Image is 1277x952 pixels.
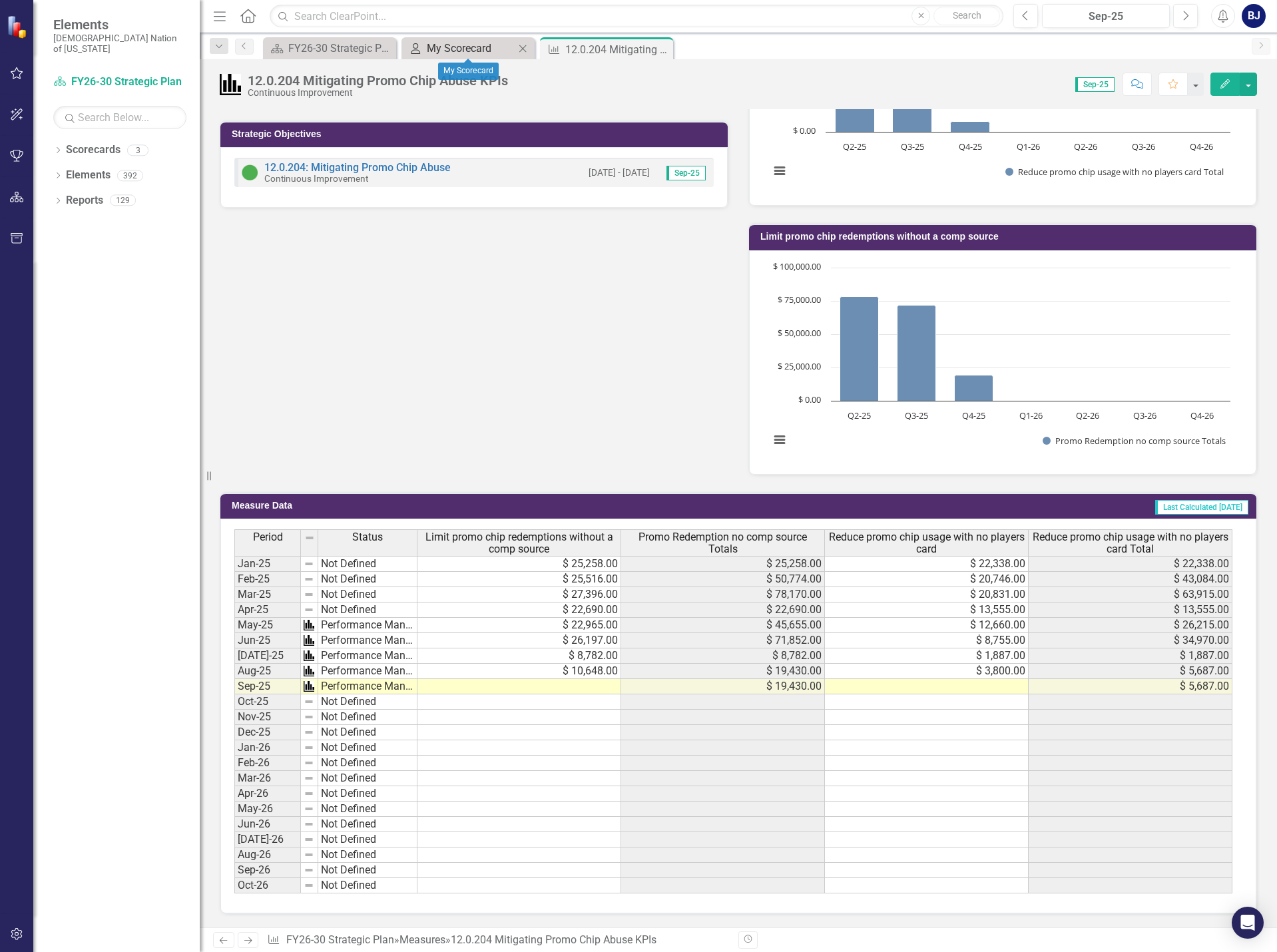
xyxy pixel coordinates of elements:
img: Tm0czyi0d3z6KbMvzUvpfTW2q1jaz45CuN2C4x9rtfABtMFvAAn+ByuUVLYSwAAAABJRU5ErkJggg== [304,666,314,676]
a: Reports [66,193,103,208]
td: Performance Management [318,679,417,694]
text: Q2-26 [1076,409,1099,421]
td: $ 71,852.00 [621,633,825,648]
text: Q1-26 [1019,409,1043,421]
button: View chart menu, Chart [770,431,789,449]
td: May-26 [234,802,301,817]
img: 8DAGhfEEPCf229AAAAAElFTkSuQmCC [304,865,314,875]
span: Search [953,10,981,21]
svg: Interactive chart [763,261,1237,461]
td: Not Defined [318,587,417,602]
path: Q2-25, 78,170. Promo Redemption no comp source Totals. [840,296,879,401]
small: [DATE] - [DATE] [589,166,650,179]
td: Performance Management [318,648,417,664]
img: 8DAGhfEEPCf229AAAAAElFTkSuQmCC [304,727,314,738]
td: $ 19,430.00 [621,664,825,679]
img: 8DAGhfEEPCf229AAAAAElFTkSuQmCC [304,696,314,707]
text: $ 50,000.00 [778,327,821,339]
img: 8DAGhfEEPCf229AAAAAElFTkSuQmCC [304,788,314,799]
img: 8DAGhfEEPCf229AAAAAElFTkSuQmCC [304,819,314,830]
td: $ 10,648.00 [417,664,621,679]
button: BJ [1242,4,1266,28]
img: ClearPoint Strategy [7,15,30,39]
img: 8DAGhfEEPCf229AAAAAElFTkSuQmCC [304,758,314,768]
td: Oct-25 [234,694,301,710]
div: 12.0.204 Mitigating Promo Chip Abuse KPIs [451,933,656,946]
span: Limit promo chip redemptions without a comp source [420,531,618,555]
img: 8DAGhfEEPCf229AAAAAElFTkSuQmCC [304,574,314,585]
div: Continuous Improvement [248,88,508,98]
td: Dec-25 [234,725,301,740]
td: $ 8,782.00 [621,648,825,664]
div: 129 [110,195,136,206]
td: Not Defined [318,556,417,572]
text: Q3-25 [901,140,924,152]
td: May-25 [234,618,301,633]
path: Q4-25, 19,430. Promo Redemption no comp source Totals. [955,375,993,401]
text: Q4-25 [962,409,985,421]
button: Sep-25 [1042,4,1170,28]
td: $ 26,215.00 [1029,618,1232,633]
span: Last Calculated [DATE] [1155,500,1248,515]
td: Aug-26 [234,847,301,863]
div: » » [267,933,728,948]
small: Continuous Improvement [264,173,368,184]
text: Q2-25 [848,409,871,421]
td: $ 19,430.00 [621,679,825,694]
td: Not Defined [318,802,417,817]
td: $ 8,755.00 [825,633,1029,648]
td: [DATE]-25 [234,648,301,664]
td: Aug-25 [234,664,301,679]
a: FY26-30 Strategic Plan [286,933,394,946]
td: Sep-26 [234,863,301,878]
td: $ 63,915.00 [1029,587,1232,602]
img: Tm0czyi0d3z6KbMvzUvpfTW2q1jaz45CuN2C4x9rtfABtMFvAAn+ByuUVLYSwAAAABJRU5ErkJggg== [304,635,314,646]
td: Jan-26 [234,740,301,756]
td: Apr-25 [234,602,301,618]
img: 8DAGhfEEPCf229AAAAAElFTkSuQmCC [304,804,314,814]
td: $ 8,782.00 [417,648,621,664]
h3: Strategic Objectives [232,129,721,139]
img: 8DAGhfEEPCf229AAAAAElFTkSuQmCC [304,742,314,753]
td: Feb-25 [234,572,301,587]
td: $ 20,746.00 [825,572,1029,587]
img: 8DAGhfEEPCf229AAAAAElFTkSuQmCC [304,533,315,543]
td: Jun-25 [234,633,301,648]
div: Chart. Highcharts interactive chart. [763,261,1242,461]
td: $ 5,687.00 [1029,664,1232,679]
td: $ 22,965.00 [417,618,621,633]
td: Mar-26 [234,771,301,786]
td: $ 13,555.00 [825,602,1029,618]
td: Nov-25 [234,710,301,725]
img: Tm0czyi0d3z6KbMvzUvpfTW2q1jaz45CuN2C4x9rtfABtMFvAAn+ByuUVLYSwAAAABJRU5ErkJggg== [304,620,314,630]
td: Jan-25 [234,556,301,572]
img: 8DAGhfEEPCf229AAAAAElFTkSuQmCC [304,559,314,569]
img: CI Action Plan Approved/In Progress [242,164,258,180]
text: $ 0.00 [793,124,816,136]
td: $ 5,687.00 [1029,679,1232,694]
td: Not Defined [318,756,417,771]
td: Not Defined [318,817,417,832]
text: $ 0.00 [798,393,821,405]
text: Q3-26 [1132,140,1155,152]
td: Not Defined [318,771,417,786]
td: $ 43,084.00 [1029,572,1232,587]
td: Performance Management [318,618,417,633]
button: Show Promo Redemption no comp source Totals [1043,435,1225,447]
td: Not Defined [318,710,417,725]
img: 8DAGhfEEPCf229AAAAAElFTkSuQmCC [304,834,314,845]
a: FY26-30 Strategic Plan [53,75,186,90]
button: View chart menu, Chart [770,162,789,180]
div: 392 [117,170,143,181]
td: $ 25,258.00 [621,556,825,572]
td: $ 78,170.00 [621,587,825,602]
span: Period [253,531,283,543]
td: $ 25,516.00 [417,572,621,587]
a: 12.0.204: Mitigating Promo Chip Abuse [264,161,451,174]
img: Tm0czyi0d3z6KbMvzUvpfTW2q1jaz45CuN2C4x9rtfABtMFvAAn+ByuUVLYSwAAAABJRU5ErkJggg== [304,681,314,692]
td: $ 12,660.00 [825,618,1029,633]
td: $ 1,887.00 [825,648,1029,664]
a: Scorecards [66,142,121,158]
img: 8DAGhfEEPCf229AAAAAElFTkSuQmCC [304,712,314,722]
text: Q3-25 [905,409,928,421]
